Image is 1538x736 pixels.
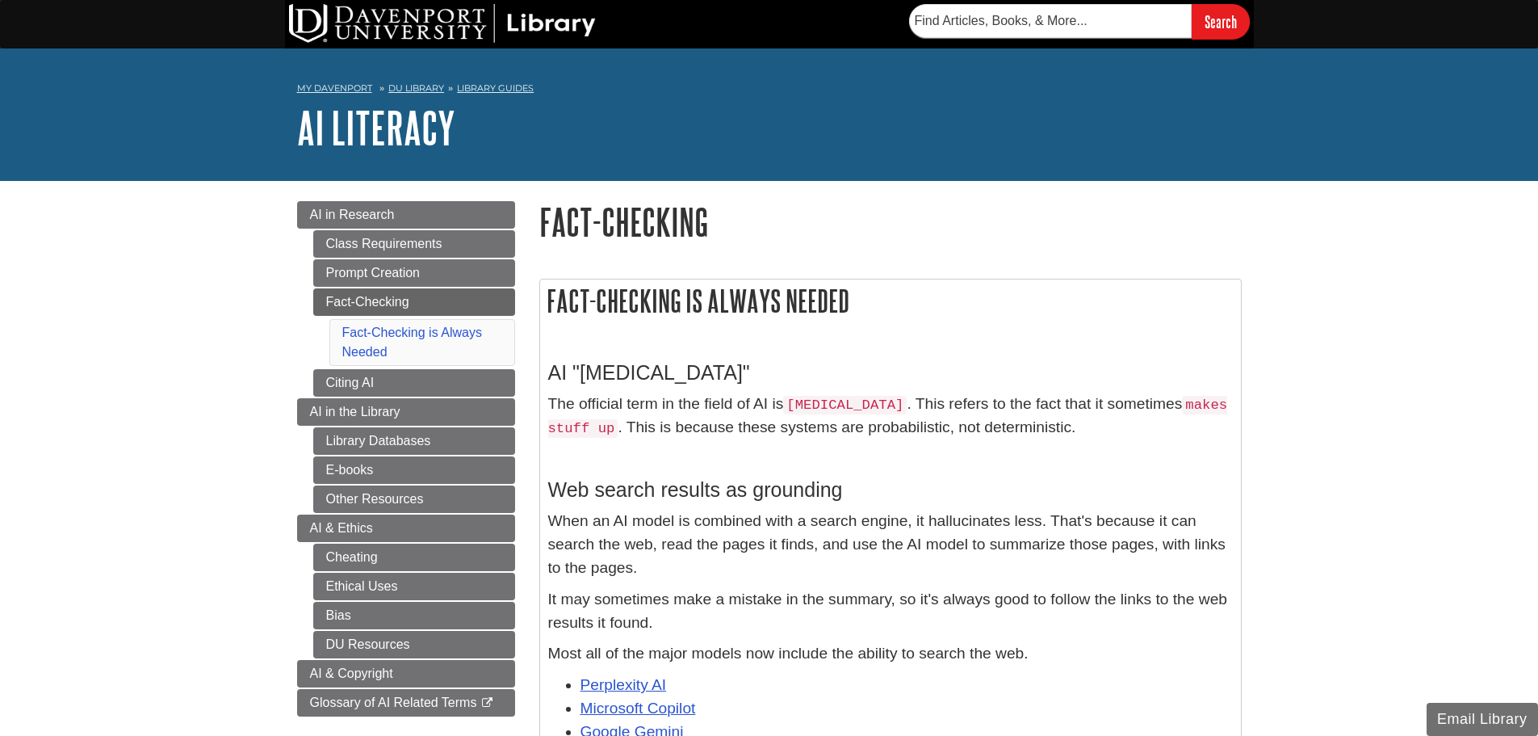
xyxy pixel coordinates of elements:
a: DU Library [388,82,444,94]
a: DU Resources [313,631,515,658]
a: E-books [313,456,515,484]
a: Fact-Checking [313,288,515,316]
a: Citing AI [313,369,515,397]
nav: breadcrumb [297,78,1242,103]
p: The official term in the field of AI is . This refers to the fact that it sometimes . This is bec... [548,393,1233,463]
a: AI & Ethics [297,515,515,542]
span: AI in Research [310,208,395,221]
button: Email Library [1427,703,1538,736]
a: Other Resources [313,486,515,513]
h3: AI "[MEDICAL_DATA]" [548,361,1233,385]
a: Library Databases [313,427,515,455]
span: AI & Ethics [310,521,373,535]
a: Bias [313,602,515,629]
p: Most all of the major models now include the ability to search the web. [548,642,1233,666]
a: Prompt Creation [313,259,515,287]
a: Library Guides [457,82,534,94]
code: [MEDICAL_DATA] [783,396,907,414]
img: DU Library [289,4,596,43]
i: This link opens in a new window [480,698,494,709]
a: Cheating [313,544,515,571]
p: When an AI model is combined with a search engine, it hallucinates less. That's because it can se... [548,510,1233,579]
input: Search [1192,4,1250,39]
a: Microsoft Copilot [580,700,696,717]
a: Perplexity AI [580,676,667,693]
div: Guide Page Menu [297,201,515,717]
span: Glossary of AI Related Terms [310,696,477,709]
h2: Fact-Checking is Always Needed [540,280,1241,322]
a: AI & Copyright [297,660,515,688]
form: Searches DU Library's articles, books, and more [909,4,1250,39]
p: It may sometimes make a mistake in the summary, so it's always good to follow the links to the we... [548,588,1233,635]
a: Ethical Uses [313,573,515,600]
code: makes stuff up [548,396,1228,438]
span: AI & Copyright [310,667,393,680]
span: AI in the Library [310,405,400,418]
a: Fact-Checking is Always Needed [342,326,482,359]
a: AI in Research [297,201,515,229]
a: My Davenport [297,82,372,95]
a: Glossary of AI Related Terms [297,689,515,717]
a: AI Literacy [297,103,455,153]
a: AI in the Library [297,398,515,426]
h3: Web search results as grounding [548,478,1233,502]
h1: Fact-Checking [539,201,1242,242]
input: Find Articles, Books, & More... [909,4,1192,38]
a: Class Requirements [313,230,515,258]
